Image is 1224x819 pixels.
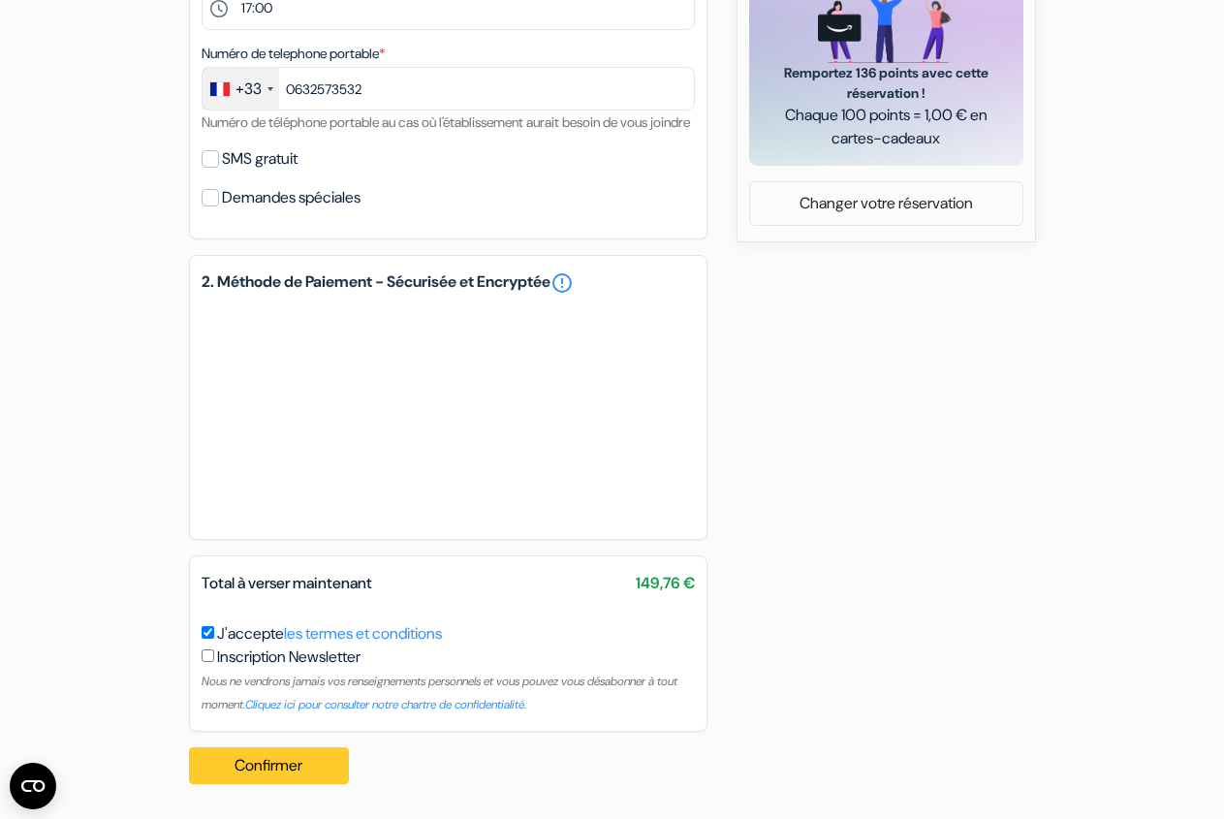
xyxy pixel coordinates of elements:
label: Inscription Newsletter [217,646,361,669]
span: Remportez 136 points avec cette réservation ! [772,63,1000,104]
button: Confirmer [189,747,350,784]
div: +33 [235,78,262,101]
div: France: +33 [203,68,279,110]
small: Numéro de téléphone portable au cas où l'établissement aurait besoin de vous joindre [202,113,690,131]
a: error_outline [550,271,574,295]
label: J'accepte [217,622,442,646]
a: les termes et conditions [284,623,442,644]
label: Numéro de telephone portable [202,44,385,64]
button: Ouvrir le widget CMP [10,763,56,809]
a: Cliquez ici pour consulter notre chartre de confidentialité. [245,697,526,712]
small: Nous ne vendrons jamais vos renseignements personnels et vous pouvez vous désabonner à tout moment. [202,674,677,712]
a: Changer votre réservation [750,185,1022,222]
iframe: Cadre de saisie sécurisé pour le paiement [198,299,699,527]
input: 6 12 34 56 78 [202,67,695,110]
span: Chaque 100 points = 1,00 € en cartes-cadeaux [772,104,1000,150]
h5: 2. Méthode de Paiement - Sécurisée et Encryptée [202,271,695,295]
span: Total à verser maintenant [202,573,372,593]
span: 149,76 € [636,572,695,595]
label: SMS gratuit [222,145,298,173]
label: Demandes spéciales [222,184,361,211]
